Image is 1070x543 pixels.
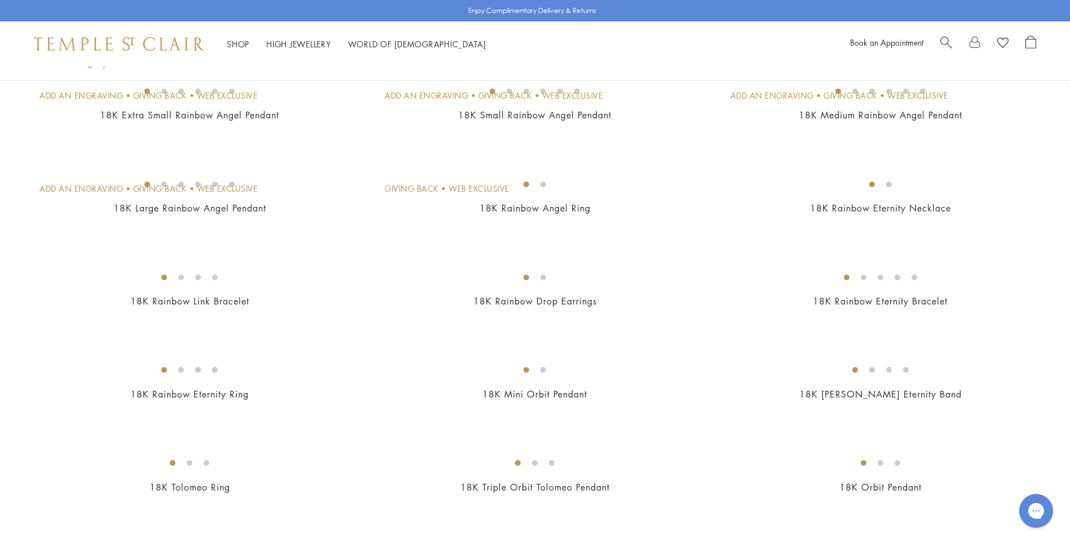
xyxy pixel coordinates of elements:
[482,388,587,400] a: 18K Mini Orbit Pendant
[850,37,923,48] a: Book an Appointment
[810,202,951,214] a: 18K Rainbow Eternity Necklace
[730,90,948,102] div: Add An Engraving • Giving Back • Web Exclusive
[130,388,249,400] a: 18K Rainbow Eternity Ring
[113,202,266,214] a: 18K Large Rainbow Angel Pendant
[479,202,591,214] a: 18K Rainbow Angel Ring
[940,36,952,52] a: Search
[39,90,257,102] div: Add An Engraving • Giving Back • Web Exclusive
[149,481,230,493] a: 18K Tolomeo Ring
[266,38,331,50] a: High JewelleryHigh Jewellery
[997,36,1009,52] a: View Wishlist
[348,38,486,50] a: World of [DEMOGRAPHIC_DATA]World of [DEMOGRAPHIC_DATA]
[385,90,602,102] div: Add An Engraving • Giving Back • Web Exclusive
[130,295,249,307] a: 18K Rainbow Link Bracelet
[100,109,279,121] a: 18K Extra Small Rainbow Angel Pendant
[39,183,257,195] div: Add An Engraving • Giving Back • Web Exclusive
[468,5,596,16] p: Enjoy Complimentary Delivery & Returns
[460,481,610,493] a: 18K Triple Orbit Tolomeo Pendant
[458,109,611,121] a: 18K Small Rainbow Angel Pendant
[1025,36,1036,52] a: Open Shopping Bag
[799,109,962,121] a: 18K Medium Rainbow Angel Pendant
[227,37,486,51] nav: Main navigation
[473,295,597,307] a: 18K Rainbow Drop Earrings
[813,295,948,307] a: 18K Rainbow Eternity Bracelet
[839,481,922,493] a: 18K Orbit Pendant
[1014,490,1059,532] iframe: Gorgias live chat messenger
[799,388,962,400] a: 18K [PERSON_NAME] Eternity Band
[227,38,249,50] a: ShopShop
[34,37,204,51] img: Temple St. Clair
[385,183,509,195] div: Giving Back • Web Exclusive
